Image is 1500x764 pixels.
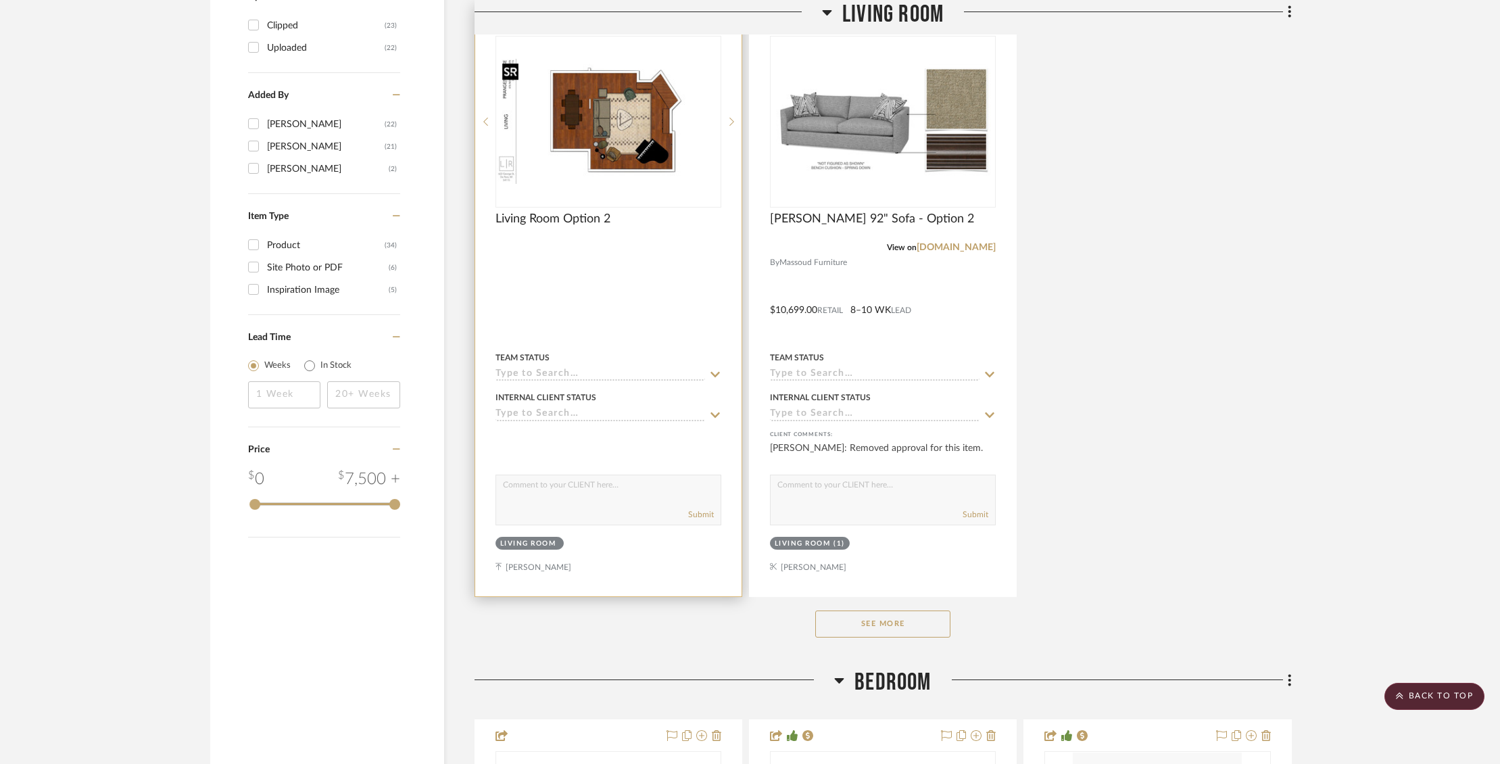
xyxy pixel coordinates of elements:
div: 0 [496,37,721,207]
span: Added By [248,91,289,100]
div: (23) [385,15,397,37]
div: Internal Client Status [495,391,596,404]
span: [PERSON_NAME] 92" Sofa - Option 2 [770,212,974,226]
div: Product [267,235,385,256]
img: Living Room Option 2 [497,59,720,184]
img: Zane 92" Sofa - Option 2 [771,48,994,195]
label: Weeks [264,359,291,373]
div: (1) [833,539,845,549]
scroll-to-top-button: BACK TO TOP [1384,683,1484,710]
span: By [770,256,779,269]
div: 7,500 + [338,467,400,492]
input: Type to Search… [770,368,979,381]
input: 1 Week [248,381,321,408]
span: Price [248,445,270,454]
div: (34) [385,235,397,256]
div: Internal Client Status [770,391,871,404]
div: Living Room [500,539,556,549]
span: Living Room Option 2 [495,212,610,226]
div: Uploaded [267,37,385,59]
div: [PERSON_NAME]: Removed approval for this item. [770,441,996,469]
div: (22) [385,114,397,135]
span: Bedroom [854,668,931,697]
input: 20+ Weeks [327,381,400,408]
span: Item Type [248,212,289,221]
span: Massoud Furniture [779,256,847,269]
input: Type to Search… [495,368,705,381]
div: [PERSON_NAME] [267,158,389,180]
input: Type to Search… [770,408,979,421]
div: Site Photo or PDF [267,257,389,279]
span: View on [887,243,917,252]
input: Type to Search… [495,408,705,421]
div: Team Status [770,352,824,364]
div: Inspiration Image [267,279,389,301]
span: Lead Time [248,333,291,342]
button: Submit [963,508,988,521]
div: (22) [385,37,397,59]
div: 0 [248,467,264,492]
div: (6) [389,257,397,279]
div: [PERSON_NAME] [267,114,385,135]
div: (21) [385,136,397,158]
div: (2) [389,158,397,180]
button: See More [815,611,950,638]
div: [PERSON_NAME] [267,136,385,158]
div: Living Room [775,539,831,549]
div: Clipped [267,15,385,37]
div: (5) [389,279,397,301]
div: Team Status [495,352,550,364]
a: [DOMAIN_NAME] [917,243,996,252]
label: In Stock [320,359,352,373]
button: Submit [688,508,714,521]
